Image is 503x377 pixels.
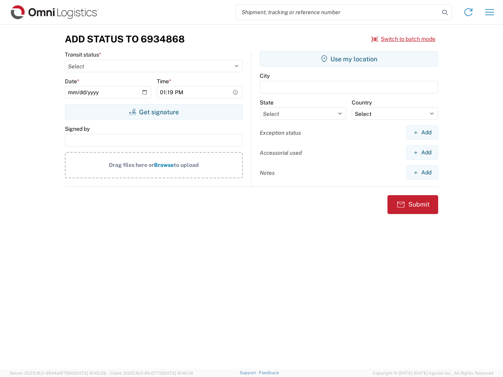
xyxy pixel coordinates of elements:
[260,99,274,106] label: State
[371,33,435,46] button: Switch to batch mode
[65,51,101,58] label: Transit status
[236,5,439,20] input: Shipment, tracking or reference number
[74,371,106,375] span: [DATE] 10:42:29
[110,371,193,375] span: Client: 2025.16.0-8fc0770
[9,371,106,375] span: Server: 2025.16.0-9544af67660
[406,165,438,180] button: Add
[260,72,270,79] label: City
[373,370,494,377] span: Copyright © [DATE]-[DATE] Agistix Inc., All Rights Reserved
[260,129,301,136] label: Exception status
[406,125,438,140] button: Add
[260,149,302,156] label: Accessorial used
[260,51,438,67] button: Use my location
[352,99,372,106] label: Country
[406,145,438,160] button: Add
[259,370,279,375] a: Feedback
[154,162,174,168] span: Browse
[260,169,275,176] label: Notes
[65,104,243,120] button: Get signature
[387,195,438,214] button: Submit
[240,370,259,375] a: Support
[174,162,199,168] span: to upload
[162,371,193,375] span: [DATE] 10:40:19
[109,162,154,168] span: Drag files here or
[65,33,185,45] h3: Add Status to 6934868
[65,78,79,85] label: Date
[65,125,90,132] label: Signed by
[157,78,171,85] label: Time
